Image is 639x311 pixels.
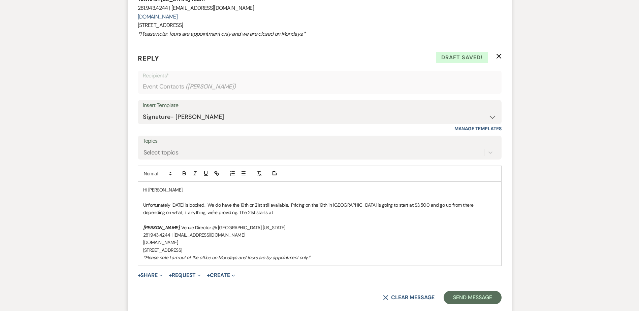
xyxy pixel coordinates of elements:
div: Event Contacts [143,80,497,93]
label: Topics [143,136,497,146]
button: Clear message [383,295,434,300]
p: , Venue Director @ [GEOGRAPHIC_DATA] [US_STATE] [143,224,496,231]
button: Share [138,273,163,278]
p: Hi [PERSON_NAME], [143,186,496,194]
p: [STREET_ADDRESS] [143,246,496,254]
button: Send Message [444,291,501,304]
a: [DOMAIN_NAME] [138,13,178,20]
em: [PERSON_NAME] [143,224,180,231]
p: [STREET_ADDRESS] [138,21,502,30]
span: + [138,273,141,278]
p: Unfortunately [DATE] is booked. We do have the 19th or 21st still available. Pricing on the 19th ... [143,201,496,216]
p: [DOMAIN_NAME] [143,239,496,246]
span: ( [PERSON_NAME] ) [186,82,236,91]
p: Recipients* [143,71,497,80]
p: 281.943.4244 | [EMAIL_ADDRESS][DOMAIN_NAME] [143,231,496,239]
button: Request [169,273,201,278]
span: + [207,273,210,278]
div: Select topics [143,148,179,157]
p: 281.943.4244 | [EMAIL_ADDRESS][DOMAIN_NAME] [138,4,502,12]
em: *Please note I am out of the office on Mondays and tours are by appointment only.* [143,254,311,261]
em: *Please note: Tours are appointment only and we are closed on Mondays.* [138,30,306,37]
span: + [169,273,172,278]
a: Manage Templates [454,126,502,132]
span: Draft saved! [436,52,488,63]
div: Insert Template [143,101,497,110]
span: Reply [138,54,159,63]
button: Create [207,273,235,278]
